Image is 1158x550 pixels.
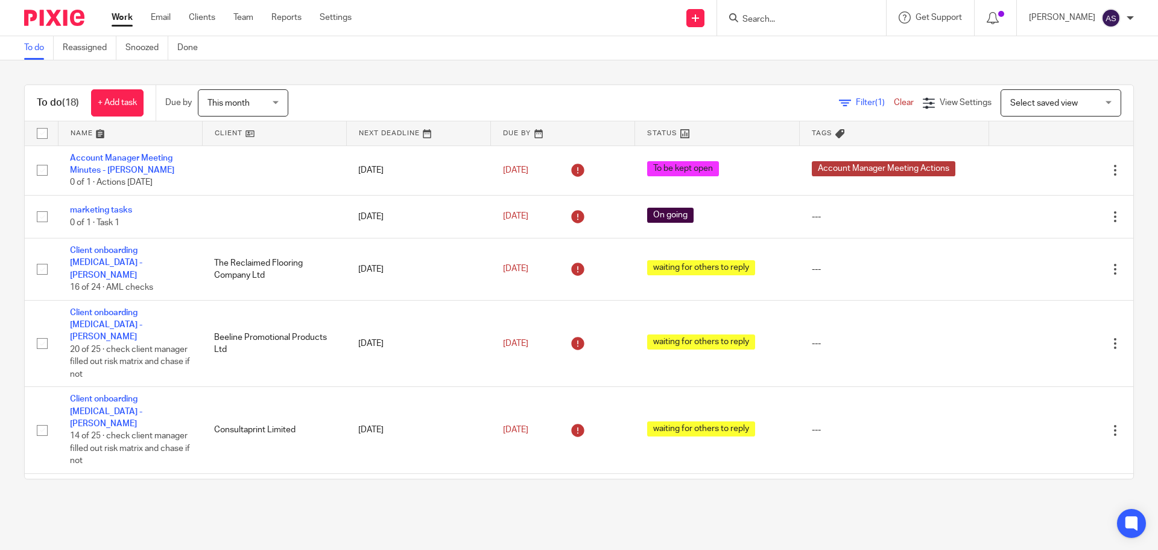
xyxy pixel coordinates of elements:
h1: To do [37,97,79,109]
span: waiting for others to reply [647,421,755,436]
span: [DATE] [503,166,528,174]
a: Done [177,36,207,60]
span: 0 of 1 · Actions [DATE] [70,178,153,187]
a: Reassigned [63,36,116,60]
p: [PERSON_NAME] [1029,11,1095,24]
span: (1) [875,98,885,107]
td: [DATE] [346,387,490,474]
a: Work [112,11,133,24]
span: Filter [856,98,894,107]
span: On going [647,208,694,223]
div: --- [812,263,977,275]
span: 0 of 1 · Task 1 [70,219,119,227]
td: [DATE] [346,300,490,387]
span: (18) [62,98,79,107]
td: [DATE] [346,195,490,238]
div: --- [812,337,977,350]
span: waiting for others to reply [647,260,755,275]
td: Consultaprint Limited [202,387,346,474]
input: Search [741,14,850,25]
td: [DATE] [346,145,490,195]
span: 14 of 25 · check client manager filled out risk matrix and chase if not [70,432,190,465]
span: Account Manager Meeting Actions [812,161,955,176]
a: Client onboarding [MEDICAL_DATA] - [PERSON_NAME] [70,395,142,428]
p: Due by [165,97,192,109]
img: Pixie [24,10,84,26]
span: To be kept open [647,161,719,176]
td: [DATE] [346,473,490,536]
span: [DATE] [503,265,528,273]
div: --- [812,211,977,223]
span: [DATE] [503,213,528,221]
a: Reports [271,11,302,24]
td: Beeline Promotional Products Ltd [202,300,346,387]
div: --- [812,424,977,436]
span: waiting for others to reply [647,334,755,350]
span: Tags [812,130,832,136]
td: [DATE] [346,238,490,301]
a: Settings [320,11,352,24]
span: Get Support [916,13,962,22]
td: The Reclaimed Flooring Company Ltd [202,238,346,301]
span: [DATE] [503,426,528,434]
a: Clear [894,98,914,107]
img: svg%3E [1101,8,1121,28]
td: Blumor 2 Limited [202,473,346,536]
span: Select saved view [1010,99,1078,107]
span: 20 of 25 · check client manager filled out risk matrix and chase if not [70,345,190,379]
span: This month [207,99,250,107]
span: 16 of 24 · AML checks [70,283,153,292]
a: Client onboarding [MEDICAL_DATA] - [PERSON_NAME] [70,309,142,342]
a: Clients [189,11,215,24]
a: Client onboarding [MEDICAL_DATA] - [PERSON_NAME] [70,246,142,280]
a: To do [24,36,54,60]
a: Account Manager Meeting Minutes - [PERSON_NAME] [70,154,174,174]
a: + Add task [91,89,144,117]
span: [DATE] [503,339,528,348]
a: Team [233,11,253,24]
a: Snoozed [125,36,168,60]
span: View Settings [940,98,992,107]
a: marketing tasks [70,206,132,214]
a: Email [151,11,171,24]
